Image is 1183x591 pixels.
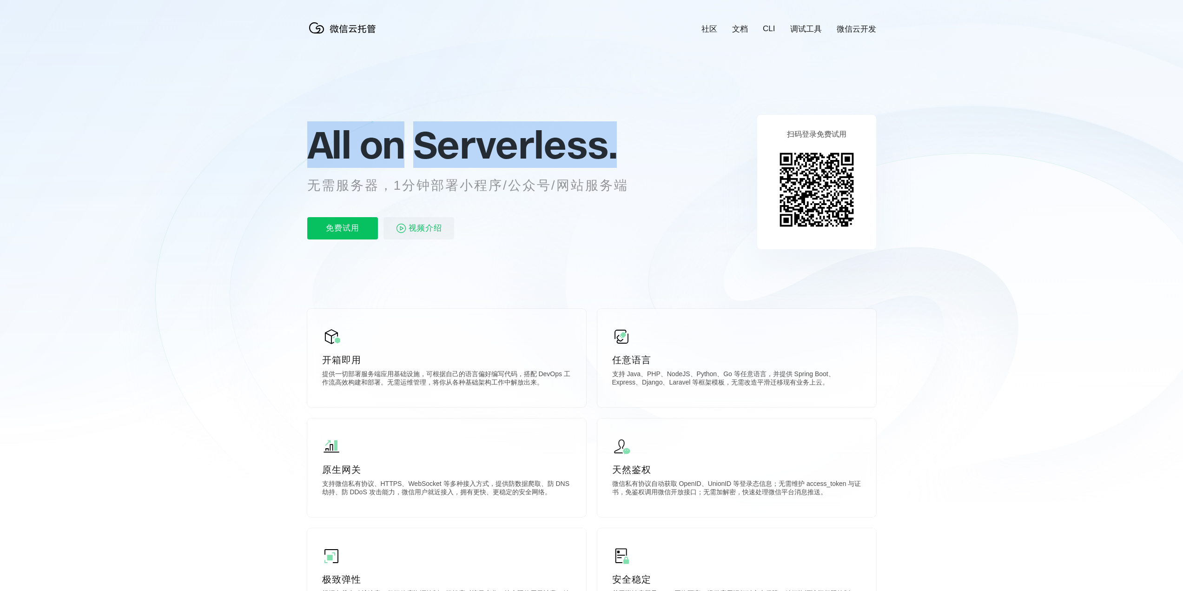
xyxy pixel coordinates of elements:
p: 扫码登录免费试用 [787,130,846,139]
p: 原生网关 [322,463,571,476]
p: 支持 Java、PHP、NodeJS、Python、Go 等任意语言，并提供 Spring Boot、Express、Django、Laravel 等框架模板，无需改造平滑迁移现有业务上云。 [612,370,861,389]
p: 极致弹性 [322,573,571,586]
span: All on [307,121,404,168]
p: 提供一切部署服务端应用基础设施，可根据自己的语言偏好编写代码，搭配 DevOps 工作流高效构建和部署。无需运维管理，将你从各种基础架构工作中解放出来。 [322,370,571,389]
p: 开箱即用 [322,353,571,366]
a: 微信云开发 [837,24,876,34]
p: 微信私有协议自动获取 OpenID、UnionID 等登录态信息；无需维护 access_token 与证书，免鉴权调用微信开放接口；无需加解密，快速处理微信平台消息推送。 [612,480,861,498]
p: 无需服务器，1分钟部署小程序/公众号/网站服务端 [307,176,646,195]
p: 支持微信私有协议、HTTPS、WebSocket 等多种接入方式，提供防数据爬取、防 DNS 劫持、防 DDoS 攻击能力，微信用户就近接入，拥有更快、更稳定的安全网络。 [322,480,571,498]
a: 调试工具 [790,24,822,34]
p: 免费试用 [307,217,378,239]
img: 微信云托管 [307,19,382,37]
a: 社区 [701,24,717,34]
span: Serverless. [413,121,617,168]
p: 安全稳定 [612,573,861,586]
a: 微信云托管 [307,31,382,39]
img: video_play.svg [396,223,407,234]
p: 任意语言 [612,353,861,366]
span: 视频介绍 [409,217,442,239]
p: 天然鉴权 [612,463,861,476]
a: CLI [763,24,775,33]
a: 文档 [732,24,748,34]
